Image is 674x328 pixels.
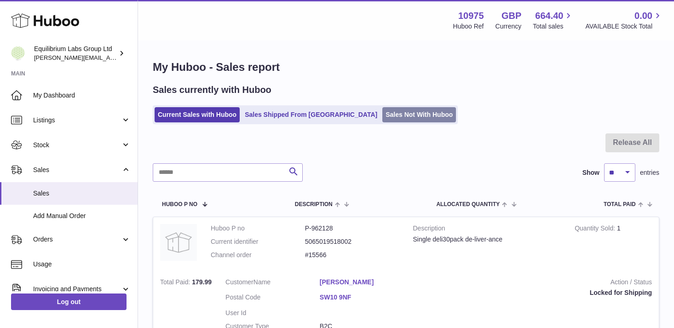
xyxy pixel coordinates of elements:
span: Usage [33,260,131,269]
dt: Name [225,278,320,289]
dd: 5065019518002 [305,237,399,246]
a: Sales Shipped From [GEOGRAPHIC_DATA] [242,107,380,122]
dt: Channel order [211,251,305,259]
span: Total paid [604,201,636,207]
td: 1 [568,217,659,271]
span: Huboo P no [162,201,197,207]
span: 0.00 [634,10,652,22]
span: [PERSON_NAME][EMAIL_ADDRESS][DOMAIN_NAME] [34,54,184,61]
span: Customer [225,278,253,286]
div: Locked for Shipping [428,288,652,297]
a: 0.00 AVAILABLE Stock Total [585,10,663,31]
div: Equilibrium Labs Group Ltd [34,45,117,62]
strong: Description [413,224,561,235]
img: no-photo.jpg [160,224,197,261]
h1: My Huboo - Sales report [153,60,659,75]
span: ALLOCATED Quantity [436,201,500,207]
span: AVAILABLE Stock Total [585,22,663,31]
img: h.woodrow@theliverclinic.com [11,46,25,60]
span: Sales [33,189,131,198]
span: Stock [33,141,121,150]
h2: Sales currently with Huboo [153,84,271,96]
div: Currency [495,22,522,31]
span: Orders [33,235,121,244]
a: Sales Not With Huboo [382,107,456,122]
div: Single deli30pack de-liver-ance [413,235,561,244]
dd: P-962128 [305,224,399,233]
span: Add Manual Order [33,212,131,220]
span: 664.40 [535,10,563,22]
dt: Current identifier [211,237,305,246]
dt: Huboo P no [211,224,305,233]
a: Log out [11,293,127,310]
dd: #15566 [305,251,399,259]
span: Invoicing and Payments [33,285,121,293]
a: [PERSON_NAME] [320,278,414,287]
span: entries [640,168,659,177]
strong: Quantity Sold [575,224,617,234]
span: Listings [33,116,121,125]
a: SW10 9NF [320,293,414,302]
dt: User Id [225,309,320,317]
strong: Total Paid [160,278,192,288]
span: Sales [33,166,121,174]
span: Total sales [533,22,574,31]
a: Current Sales with Huboo [155,107,240,122]
label: Show [582,168,599,177]
strong: GBP [501,10,521,22]
div: Huboo Ref [453,22,484,31]
span: 179.99 [192,278,212,286]
strong: Action / Status [428,278,652,289]
span: My Dashboard [33,91,131,100]
dt: Postal Code [225,293,320,304]
span: Description [295,201,333,207]
strong: 10975 [458,10,484,22]
a: 664.40 Total sales [533,10,574,31]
